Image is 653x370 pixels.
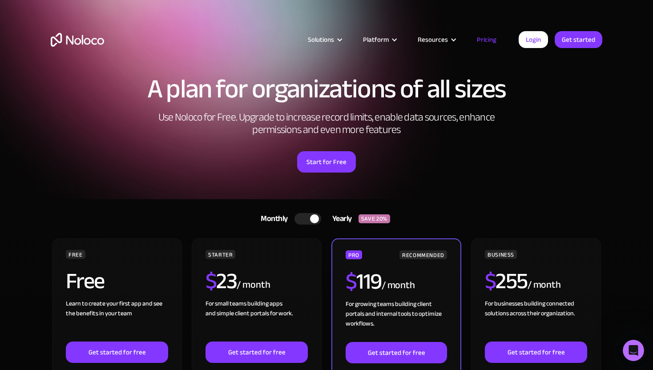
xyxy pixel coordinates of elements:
[66,299,168,342] div: Learn to create your first app and see the benefits in your team ‍
[206,299,308,342] div: For small teams building apps and simple client portals for work. ‍
[297,151,356,173] a: Start for Free
[250,212,294,225] div: Monthly
[66,270,105,292] h2: Free
[66,250,85,259] div: FREE
[206,270,237,292] h2: 23
[346,342,447,363] a: Get started for free
[418,34,448,45] div: Resources
[346,299,447,342] div: For growing teams building client portals and internal tools to optimize workflows.
[206,342,308,363] a: Get started for free
[485,260,496,302] span: $
[399,250,447,259] div: RECOMMENDED
[297,34,352,45] div: Solutions
[206,260,217,302] span: $
[346,270,382,293] h2: 119
[466,34,508,45] a: Pricing
[149,111,504,136] h2: Use Noloco for Free. Upgrade to increase record limits, enable data sources, enhance permissions ...
[485,299,587,342] div: For businesses building connected solutions across their organization. ‍
[51,33,104,47] a: home
[51,76,602,102] h1: A plan for organizations of all sizes
[206,250,235,259] div: STARTER
[346,250,362,259] div: PRO
[352,34,407,45] div: Platform
[308,34,334,45] div: Solutions
[363,34,389,45] div: Platform
[66,342,168,363] a: Get started for free
[485,250,517,259] div: BUSINESS
[237,278,270,292] div: / month
[485,270,528,292] h2: 255
[382,278,415,293] div: / month
[623,340,644,361] iframe: Intercom live chat
[555,31,602,48] a: Get started
[346,261,357,302] span: $
[485,342,587,363] a: Get started for free
[359,214,390,223] div: SAVE 20%
[528,278,561,292] div: / month
[407,34,466,45] div: Resources
[519,31,548,48] a: Login
[321,212,359,225] div: Yearly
